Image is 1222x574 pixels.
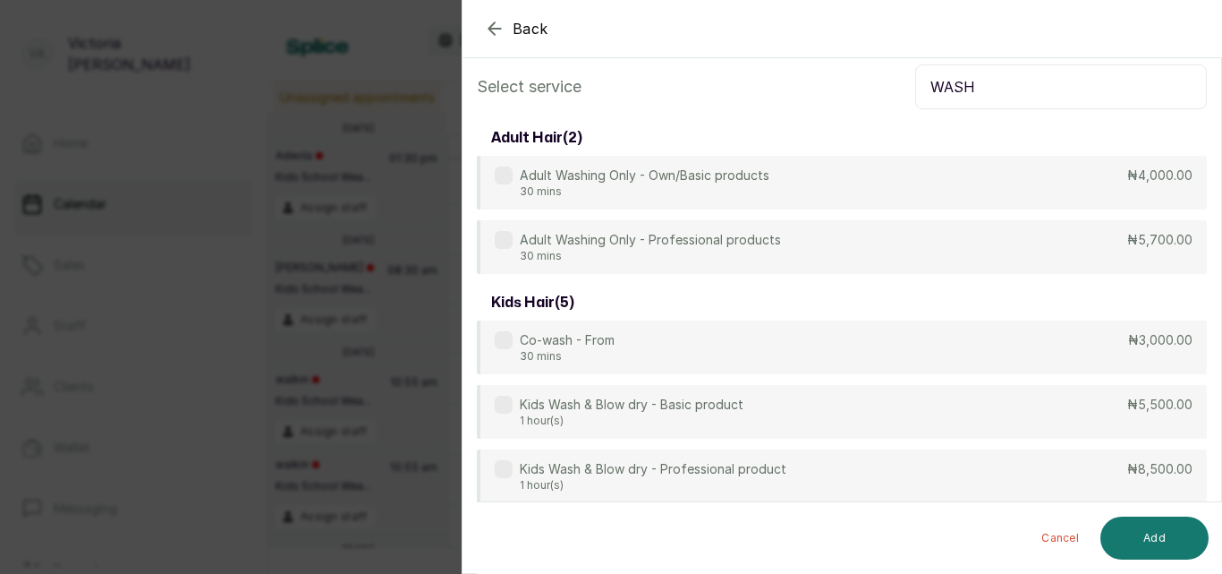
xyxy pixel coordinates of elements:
[520,414,743,428] p: 1 hour(s)
[1027,517,1093,560] button: Cancel
[520,167,769,184] p: Adult Washing Only - Own/Basic products
[513,18,548,39] span: Back
[1128,331,1192,349] p: ₦3,000.00
[915,64,1207,109] input: Search.
[520,478,786,493] p: 1 hour(s)
[520,231,781,249] p: Adult Washing Only - Professional products
[477,74,581,99] p: Select service
[520,349,615,364] p: 30 mins
[1127,231,1192,249] p: ₦5,700.00
[520,396,743,414] p: Kids Wash & Blow dry - Basic product
[484,18,548,39] button: Back
[520,460,786,478] p: Kids Wash & Blow dry - Professional product
[520,184,769,199] p: 30 mins
[520,331,615,349] p: Co-wash - From
[491,292,574,313] h3: kids hair ( 5 )
[1127,167,1192,184] p: ₦4,000.00
[1100,517,1209,560] button: Add
[1127,396,1192,414] p: ₦5,500.00
[491,127,582,149] h3: adult hair ( 2 )
[520,249,781,263] p: 30 mins
[1127,460,1192,478] p: ₦8,500.00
